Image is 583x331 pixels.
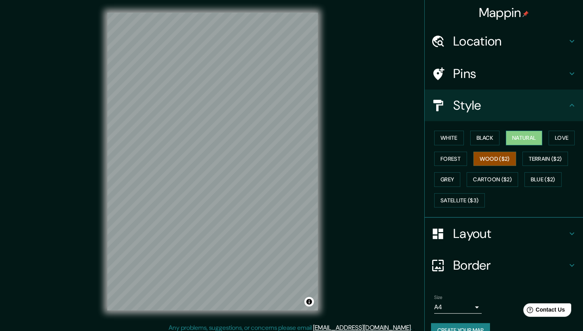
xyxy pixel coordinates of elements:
div: Pins [425,58,583,89]
button: Satellite ($3) [434,193,485,208]
button: Grey [434,172,460,187]
h4: Style [453,97,567,113]
iframe: Help widget launcher [513,300,574,322]
button: Cartoon ($2) [467,172,518,187]
button: Black [470,131,500,145]
div: Style [425,89,583,121]
button: Blue ($2) [524,172,562,187]
div: Location [425,25,583,57]
button: Love [549,131,575,145]
button: Terrain ($2) [522,152,568,166]
div: Layout [425,218,583,249]
button: Natural [506,131,542,145]
label: Size [434,294,442,301]
button: Forest [434,152,467,166]
div: A4 [434,301,482,314]
button: Toggle attribution [304,297,314,306]
h4: Location [453,33,567,49]
h4: Pins [453,66,567,82]
div: Border [425,249,583,281]
h4: Border [453,257,567,273]
h4: Layout [453,226,567,242]
img: pin-icon.png [522,11,529,17]
canvas: Map [107,13,318,310]
h4: Mappin [479,5,529,21]
button: White [434,131,464,145]
button: Wood ($2) [473,152,516,166]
